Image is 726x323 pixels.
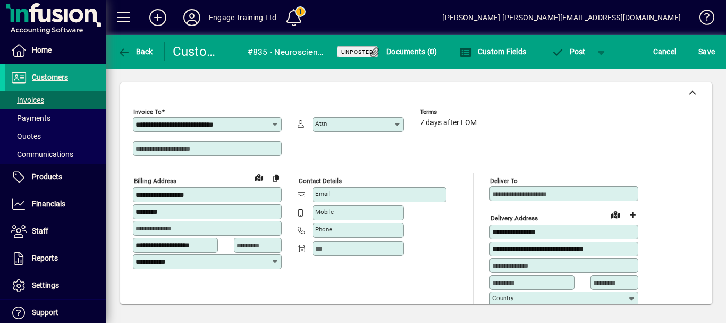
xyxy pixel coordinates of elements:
[32,172,62,181] span: Products
[368,47,437,56] span: Documents (0)
[420,109,484,115] span: Terms
[5,164,106,191] a: Products
[141,8,175,27] button: Add
[651,42,679,61] button: Cancel
[133,108,162,115] mat-label: Invoice To
[490,177,518,185] mat-label: Deliver To
[5,37,106,64] a: Home
[32,73,68,81] span: Customers
[5,91,106,109] a: Invoices
[5,191,106,218] a: Financials
[267,169,284,186] button: Copy to Delivery address
[570,47,575,56] span: P
[248,44,324,61] div: #835 - Neuroscience Retreat: [DATE] - [DATE]
[691,2,713,37] a: Knowledge Base
[250,169,267,186] a: View on map
[32,254,58,262] span: Reports
[698,43,715,60] span: ave
[624,206,641,223] button: Choose address
[607,206,624,223] a: View on map
[209,9,276,26] div: Engage Training Ltd
[115,42,156,61] button: Back
[457,42,529,61] button: Custom Fields
[653,43,677,60] span: Cancel
[315,120,327,127] mat-label: Attn
[366,42,440,61] button: Documents (0)
[315,208,334,216] mat-label: Mobile
[442,9,681,26] div: [PERSON_NAME] [PERSON_NAME][EMAIL_ADDRESS][DOMAIN_NAME]
[315,226,332,233] mat-label: Phone
[11,114,50,122] span: Payments
[5,218,106,245] a: Staff
[5,127,106,145] a: Quotes
[5,245,106,272] a: Reports
[5,109,106,127] a: Payments
[551,47,586,56] span: ost
[315,190,331,197] mat-label: Email
[32,227,48,235] span: Staff
[698,47,703,56] span: S
[341,48,374,55] span: Unposted
[459,47,526,56] span: Custom Fields
[5,145,106,163] a: Communications
[32,46,52,54] span: Home
[32,308,58,317] span: Support
[173,43,226,60] div: Customer Invoice
[420,119,477,127] span: 7 days after EOM
[175,8,209,27] button: Profile
[492,294,513,302] mat-label: Country
[5,272,106,299] a: Settings
[106,42,165,61] app-page-header-button: Back
[546,42,591,61] button: Post
[11,96,44,104] span: Invoices
[117,47,153,56] span: Back
[32,200,65,208] span: Financials
[11,132,41,140] span: Quotes
[696,42,717,61] button: Save
[32,281,59,289] span: Settings
[11,150,73,159] span: Communications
